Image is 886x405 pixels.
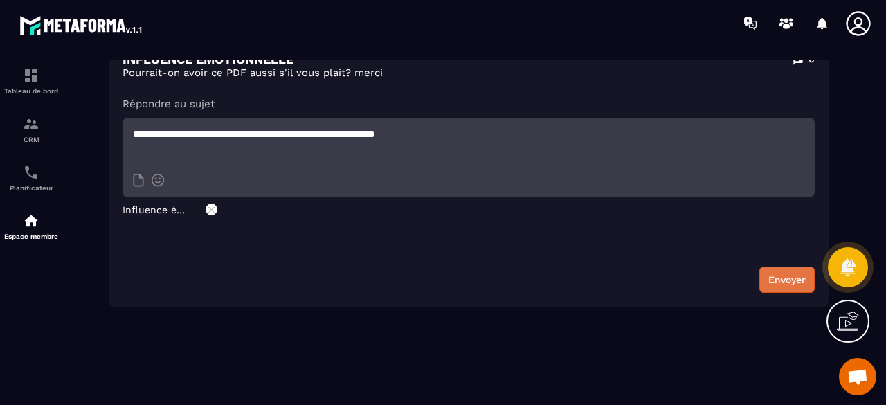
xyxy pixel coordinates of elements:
a: formationformationCRM [3,105,59,154]
img: scheduler [23,164,39,181]
a: Ouvrir le chat [839,358,876,395]
a: schedulerschedulerPlanificateur [3,154,59,202]
img: logo [19,12,144,37]
p: Pourrait-on avoir ce PDF aussi s'il vous plait? merci [123,66,815,80]
p: CRM [3,136,59,143]
p: Répondre au sujet [123,97,815,111]
span: Influence émotionnelle.pdf [123,204,192,215]
img: automations [23,213,39,229]
img: formation [23,116,39,132]
p: Tableau de bord [3,87,59,95]
a: automationsautomationsEspace membre [3,202,59,251]
a: formationformationTableau de bord [3,57,59,105]
p: Espace membre [3,233,59,240]
img: formation [23,67,39,84]
button: Envoyer [759,267,815,293]
p: Planificateur [3,184,59,192]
